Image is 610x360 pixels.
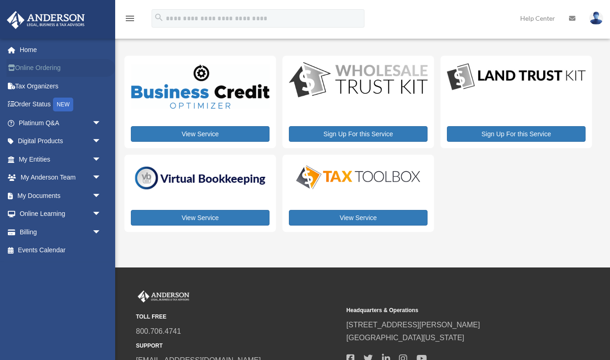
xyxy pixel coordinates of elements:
span: arrow_drop_down [92,205,111,224]
img: Anderson Advisors Platinum Portal [136,290,191,302]
a: [STREET_ADDRESS][PERSON_NAME] [346,321,480,329]
a: Digital Productsarrow_drop_down [6,132,111,151]
a: menu [124,16,135,24]
a: View Service [289,210,428,226]
span: arrow_drop_down [92,186,111,205]
div: NEW [53,98,73,111]
a: Online Ordering [6,59,115,77]
a: [GEOGRAPHIC_DATA][US_STATE] [346,334,464,342]
img: LandTrust_lgo-1.jpg [447,62,586,92]
img: Anderson Advisors Platinum Portal [4,11,88,29]
img: User Pic [589,12,603,25]
a: My Documentsarrow_drop_down [6,186,115,205]
a: Online Learningarrow_drop_down [6,205,115,223]
a: Tax Organizers [6,77,115,95]
span: arrow_drop_down [92,150,111,169]
small: SUPPORT [136,341,340,351]
a: Billingarrow_drop_down [6,223,115,241]
span: arrow_drop_down [92,132,111,151]
a: My Anderson Teamarrow_drop_down [6,168,115,187]
span: arrow_drop_down [92,223,111,242]
a: Home [6,41,115,59]
a: 800.706.4741 [136,327,181,335]
a: Sign Up For this Service [447,126,586,142]
a: View Service [131,210,270,226]
a: Events Calendar [6,241,115,260]
a: My Entitiesarrow_drop_down [6,150,115,168]
i: search [154,12,164,23]
a: Sign Up For this Service [289,126,428,142]
a: Order StatusNEW [6,95,115,114]
a: Platinum Q&Aarrow_drop_down [6,114,115,132]
small: TOLL FREE [136,312,340,322]
a: View Service [131,126,270,142]
img: WS-Trust-Kit-lgo-1.jpg [289,62,428,99]
span: arrow_drop_down [92,168,111,187]
small: Headquarters & Operations [346,306,551,315]
span: arrow_drop_down [92,114,111,133]
i: menu [124,13,135,24]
